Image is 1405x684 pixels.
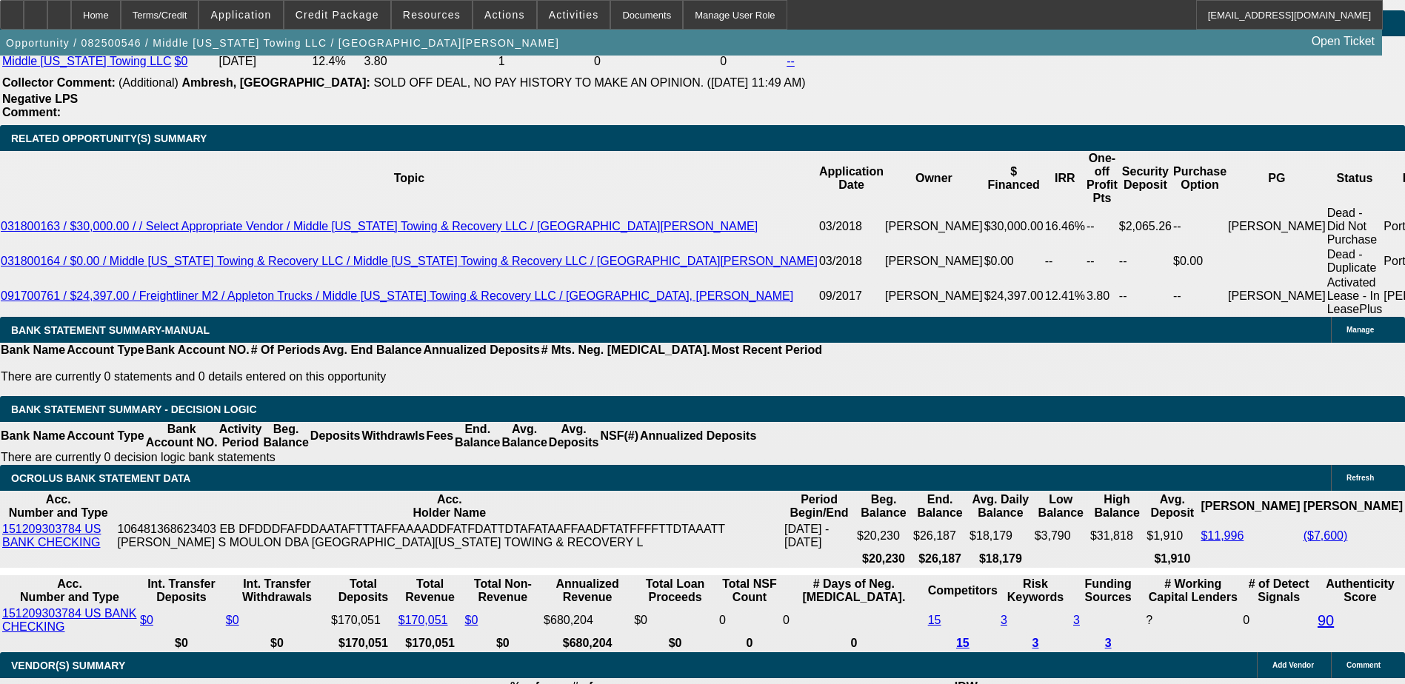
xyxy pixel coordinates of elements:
th: $20,230 [856,551,911,566]
th: Application Date [818,151,884,206]
th: $170,051 [330,636,396,651]
th: # of Detect Signals [1242,577,1315,605]
td: $0 [633,606,717,634]
th: Int. Transfer Deposits [139,577,224,605]
a: 3 [1073,614,1080,626]
td: -- [1086,206,1118,247]
a: 3 [1032,637,1039,649]
td: 0 [719,54,784,69]
td: Dead - Did Not Purchase [1326,206,1384,247]
span: Credit Package [296,9,379,21]
td: 3.80 [1086,275,1118,317]
th: $18,179 [969,551,1032,566]
button: Credit Package [284,1,390,29]
th: Bank Account NO. [145,343,250,358]
td: -- [1118,247,1172,275]
td: -- [1118,275,1172,317]
th: # Of Periods [250,343,321,358]
td: [PERSON_NAME] [884,206,984,247]
p: There are currently 0 statements and 0 details entered on this opportunity [1,370,822,383]
span: Opportunity / 082500546 / Middle [US_STATE] Towing LLC / [GEOGRAPHIC_DATA][PERSON_NAME] [6,37,559,49]
th: # Days of Neg. [MEDICAL_DATA]. [782,577,926,605]
a: $0 [465,614,478,626]
td: 12.41% [1044,275,1086,317]
th: Security Deposit [1118,151,1172,206]
th: 0 [718,636,781,651]
td: 0 [1242,606,1315,634]
td: 09/2017 [818,275,884,317]
th: Beg. Balance [856,492,911,520]
a: 031800163 / $30,000.00 / / Select Appropriate Vendor / Middle [US_STATE] Towing & Recovery LLC / ... [1,220,758,232]
td: $170,051 [330,606,396,634]
td: $0.00 [984,247,1044,275]
button: Actions [473,1,536,29]
span: Bank Statement Summary - Decision Logic [11,403,257,415]
td: 03/2018 [818,247,884,275]
th: Status [1326,151,1384,206]
a: $170,051 [398,614,448,626]
th: $ Financed [984,151,1044,206]
b: Ambresh, [GEOGRAPHIC_DATA]: [181,76,370,89]
th: Deposits [310,422,361,450]
th: NSF(#) [599,422,639,450]
a: ($7,600) [1304,529,1348,542]
th: Risk Keywords [1000,577,1071,605]
a: 3 [1105,637,1112,649]
span: BANK STATEMENT SUMMARY-MANUAL [11,324,210,336]
th: $0 [225,636,329,651]
td: [DATE] - [DATE] [784,522,855,550]
th: $26,187 [912,551,967,566]
th: Total Revenue [398,577,463,605]
a: Open Ticket [1306,29,1381,54]
th: Competitors [927,577,998,605]
th: Total Non-Revenue [464,577,542,605]
th: PG [1227,151,1326,206]
td: 0 [782,606,926,634]
td: $1,910 [1146,522,1198,550]
th: Fees [426,422,454,450]
th: # Working Capital Lenders [1145,577,1241,605]
td: 03/2018 [818,206,884,247]
a: Middle [US_STATE] Towing LLC [2,55,172,67]
td: $26,187 [912,522,967,550]
a: 151209303784 US BANK CHECKING [2,607,136,633]
th: Most Recent Period [711,343,823,358]
td: $0.00 [1172,247,1227,275]
th: Purchase Option [1172,151,1227,206]
td: 16.46% [1044,206,1086,247]
span: (Additional) [119,76,178,89]
th: $0 [464,636,542,651]
td: [PERSON_NAME] [884,247,984,275]
th: Int. Transfer Withdrawals [225,577,329,605]
td: [PERSON_NAME] [1227,206,1326,247]
td: Dead - Duplicate [1326,247,1384,275]
td: -- [1044,247,1086,275]
th: Acc. Holder Name [117,492,783,520]
b: Collector Comment: [2,76,116,89]
th: $680,204 [543,636,632,651]
th: End. Balance [912,492,967,520]
a: 3 [1001,614,1007,626]
th: Annualized Deposits [422,343,540,358]
td: $30,000.00 [984,206,1044,247]
a: 15 [928,614,941,626]
span: RELATED OPPORTUNITY(S) SUMMARY [11,133,207,144]
a: 031800164 / $0.00 / Middle [US_STATE] Towing & Recovery LLC / Middle [US_STATE] Towing & Recovery... [1,255,818,267]
td: $18,179 [969,522,1032,550]
th: Acc. Number and Type [1,577,138,605]
th: Sum of the Total NSF Count and Total Overdraft Fee Count from Ocrolus [718,577,781,605]
td: 1 [498,54,592,69]
th: Account Type [66,343,145,358]
button: Activities [538,1,610,29]
span: SOLD OFF DEAL, NO PAY HISTORY TO MAKE AN OPINION. ([DATE] 11:49 AM) [373,76,805,89]
th: [PERSON_NAME] [1303,492,1404,520]
a: 151209303784 US BANK CHECKING [2,523,101,549]
th: Funding Sources [1072,577,1144,605]
th: End. Balance [454,422,501,450]
a: $11,996 [1201,529,1244,542]
th: Annualized Deposits [639,422,757,450]
th: # Mts. Neg. [MEDICAL_DATA]. [541,343,711,358]
th: One-off Profit Pts [1086,151,1118,206]
td: $24,397.00 [984,275,1044,317]
span: Manage [1346,326,1374,334]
